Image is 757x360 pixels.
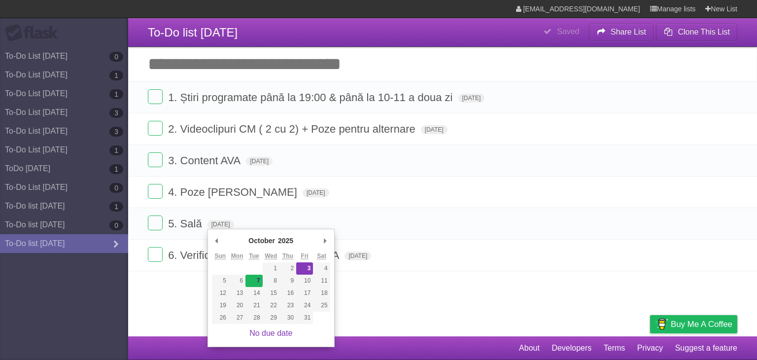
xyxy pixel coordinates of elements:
abbr: Thursday [282,252,293,260]
button: 1 [263,262,279,275]
button: 23 [279,299,296,312]
button: 25 [313,299,330,312]
b: 1 [109,71,123,80]
button: 19 [212,299,229,312]
span: [DATE] [207,220,234,229]
a: Buy me a coffee [650,315,737,333]
button: Share List [589,23,654,41]
button: 24 [296,299,313,312]
a: Suggest a feature [675,339,737,358]
span: To-Do list [DATE] [148,26,238,39]
b: 0 [109,220,123,230]
button: 3 [296,262,313,275]
b: 1 [109,164,123,174]
button: 18 [313,287,330,299]
a: About [519,339,540,358]
a: No due date [249,329,292,337]
div: October [247,233,276,248]
label: Done [148,152,163,167]
button: 26 [212,312,229,324]
abbr: Saturday [317,252,326,260]
b: 0 [109,183,123,193]
img: Buy me a coffee [655,316,668,332]
button: 8 [263,275,279,287]
label: Done [148,184,163,199]
button: 16 [279,287,296,299]
button: Previous Month [212,233,222,248]
b: Saved [557,27,579,36]
b: 1 [109,145,123,155]
button: Next Month [320,233,330,248]
button: 28 [245,312,262,324]
button: 27 [229,312,245,324]
label: Done [148,89,163,104]
span: [DATE] [246,157,273,166]
b: Clone This List [678,28,730,36]
span: 5. Sală [168,217,205,230]
button: Clone This List [656,23,737,41]
button: 5 [212,275,229,287]
button: 20 [229,299,245,312]
span: [DATE] [458,94,485,103]
label: Done [148,247,163,262]
button: 4 [313,262,330,275]
label: Done [148,121,163,136]
span: 4. Poze [PERSON_NAME] [168,186,300,198]
span: [DATE] [344,252,371,260]
button: 2 [279,262,296,275]
button: 12 [212,287,229,299]
abbr: Tuesday [249,252,259,260]
abbr: Monday [231,252,243,260]
div: Flask [5,24,64,42]
abbr: Sunday [215,252,226,260]
span: [DATE] [421,125,447,134]
span: 6. Verificare RECLAME MADALINA [168,249,342,261]
b: 1 [109,89,123,99]
button: 21 [245,299,262,312]
abbr: Friday [301,252,309,260]
button: 10 [296,275,313,287]
span: 1. Știri programate până la 19:00 & până la 10-11 a doua zi [168,91,455,104]
label: Done [148,216,163,230]
button: 30 [279,312,296,324]
span: 3. Content AVA [168,154,243,167]
div: 2025 [276,233,295,248]
b: 3 [109,108,123,118]
abbr: Wednesday [265,252,277,260]
b: Share List [611,28,646,36]
b: 3 [109,127,123,137]
button: 11 [313,275,330,287]
a: Developers [551,339,591,358]
a: Privacy [637,339,663,358]
button: 22 [263,299,279,312]
button: 15 [263,287,279,299]
button: 9 [279,275,296,287]
button: 6 [229,275,245,287]
button: 7 [245,275,262,287]
a: Terms [604,339,625,358]
button: 29 [263,312,279,324]
button: 14 [245,287,262,299]
span: 2. Videoclipuri CM ( 2 cu 2) + Poze pentru alternare [168,123,418,135]
b: 1 [109,202,123,212]
button: 31 [296,312,313,324]
span: [DATE] [303,188,329,197]
button: 13 [229,287,245,299]
button: 17 [296,287,313,299]
b: 0 [109,52,123,62]
span: Buy me a coffee [671,316,732,333]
